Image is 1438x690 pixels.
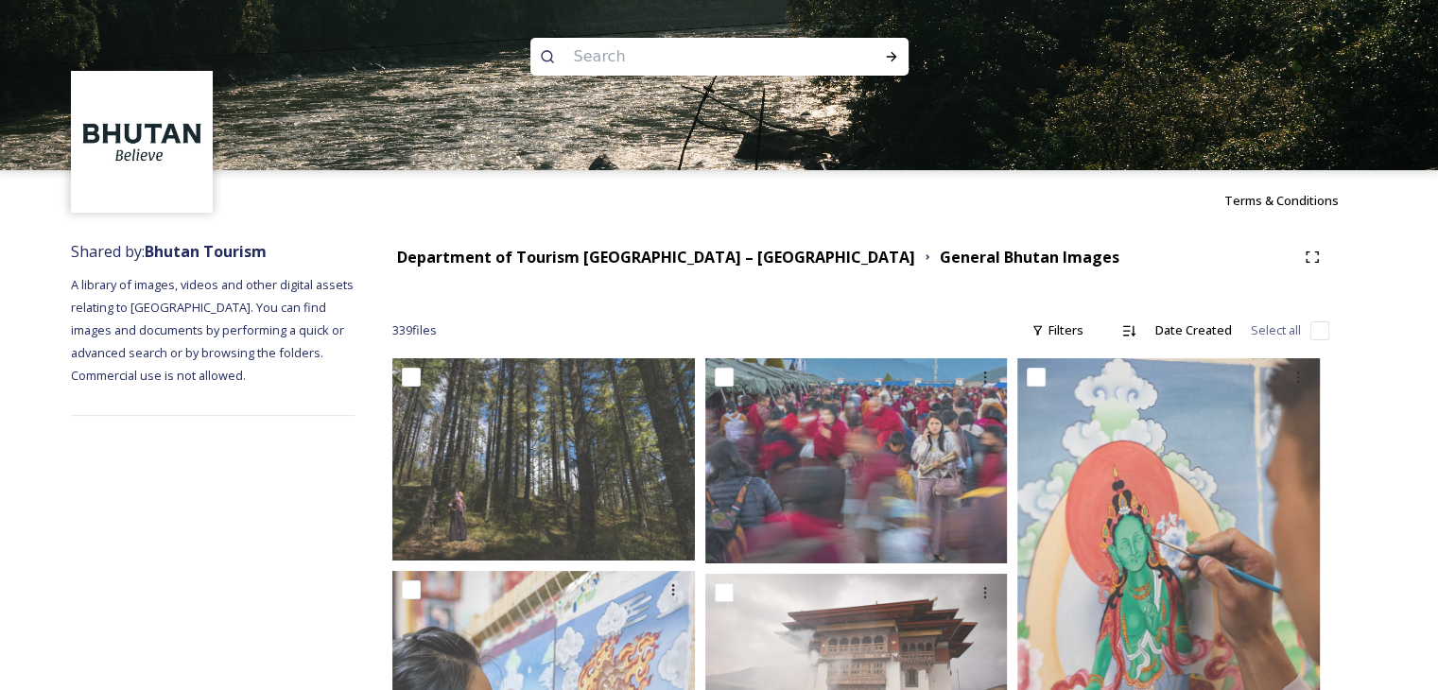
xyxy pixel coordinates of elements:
[397,247,915,267] strong: Department of Tourism [GEOGRAPHIC_DATA] – [GEOGRAPHIC_DATA]
[705,358,1013,563] img: MarcusWestbergBhutanHiRes-17.jpg
[1146,312,1241,349] div: Date Created
[392,321,437,339] span: 339 file s
[564,36,823,78] input: Search
[71,241,267,262] span: Shared by:
[940,247,1119,267] strong: General Bhutan Images
[1251,321,1301,339] span: Select all
[1224,189,1367,212] a: Terms & Conditions
[145,241,267,262] strong: Bhutan Tourism
[74,74,211,211] img: BT_Logo_BB_Lockup_CMYK_High%2520Res.jpg
[392,358,695,560] img: MarcusWestbergBhutanHiRes-7.jpg
[71,276,356,384] span: A library of images, videos and other digital assets relating to [GEOGRAPHIC_DATA]. You can find ...
[1224,192,1339,209] span: Terms & Conditions
[1022,312,1093,349] div: Filters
